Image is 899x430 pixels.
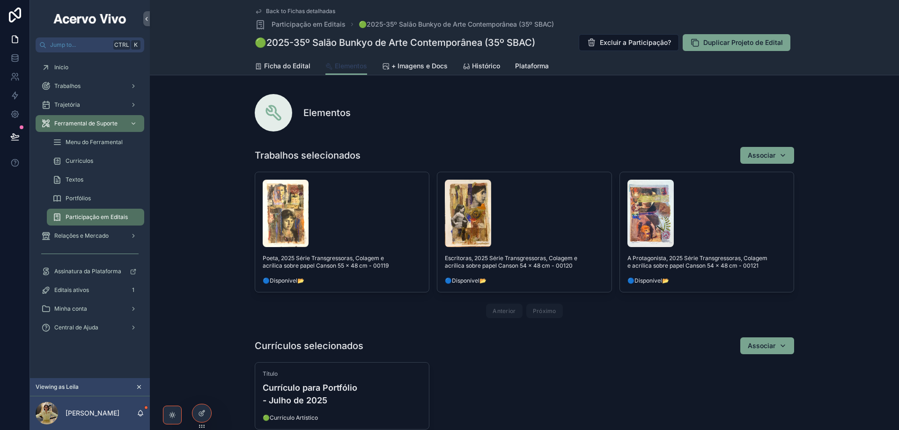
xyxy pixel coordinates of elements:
[263,370,421,378] span: Título
[255,7,335,15] a: Back to Fichas detalhadas
[127,284,139,296] div: 1
[66,195,91,202] span: Portfólios
[50,41,110,49] span: Jump to...
[66,157,93,165] span: Curriculos
[740,147,794,164] button: Associar
[66,176,83,183] span: Textos
[52,11,128,26] img: App logo
[255,172,429,292] a: Poeta,-2025-Série-Transgressoras,-Colagem-e-acrílica-sobre-papel-Canson-55-x-48-cm---00119-web.jp...
[740,337,794,354] button: Associar
[36,115,144,132] a: Ferramental de Suporte
[463,58,500,76] a: Histórico
[255,36,535,49] h1: 🟢2025-35º Salão Bunkyo de Arte Contemporânea (35º SBAC)
[47,171,144,188] a: Textos
[47,134,144,151] a: Menu do Ferramental
[66,138,123,146] span: Menu do Ferramental
[132,41,140,49] span: K
[54,305,87,313] span: Minha conta
[255,339,363,352] h1: Currículos selecionados
[264,61,310,71] span: Ficha do Edital
[515,61,549,71] span: Plataforma
[359,20,554,29] a: 🟢2025-35º Salão Bunkyo de Arte Contemporânea (35º SBAC)
[36,300,144,317] a: Minha conta
[54,232,109,240] span: Relações e Mercado
[54,324,98,331] span: Central de Ajuda
[36,319,144,336] a: Central de Ajuda
[36,37,144,52] button: Jump to...CtrlK
[263,277,421,284] span: 🔵Disponível📂
[515,58,549,76] a: Plataforma
[113,40,130,50] span: Ctrl
[36,59,144,76] a: Início
[382,58,448,76] a: + Imagens e Docs
[303,106,351,119] h1: Elementos
[263,414,421,422] span: 🟢Currículo Artístico
[47,209,144,226] a: Participação em Editais
[30,52,150,348] div: scrollable content
[54,64,68,71] span: Início
[36,78,144,95] a: Trabalhos
[255,362,429,430] a: TítuloCurrículo para Portfólio - Julho de 2025🟢Currículo Artístico
[255,19,346,30] a: Participação em Editais
[437,172,612,292] a: Escritoras,-2025-Série-Transgressoras,-Colagem-e-acrílica-sobre-papel-Canson-54-x-48-cm---00120-w...
[263,381,421,407] h4: Currículo para Portfólio - Julho de 2025
[36,282,144,299] a: Editais ativos1
[54,286,89,294] span: Editais ativos
[266,7,335,15] span: Back to Fichas detalhadas
[54,268,121,275] span: Assinatura da Plataforma
[335,61,367,71] span: Elementos
[472,61,500,71] span: Histórico
[627,255,786,270] span: A Protagonista, 2025 Série Transgressoras, Colagem e acrílica sobre papel Canson 54 x 48 cm - 00121
[54,120,118,127] span: Ferramental de Suporte
[627,277,786,284] span: 🔵Disponível📂
[36,383,79,391] span: Viewing as Leila
[683,34,790,51] button: Duplicar Projeto de Edital
[445,180,491,247] img: Escritoras,-2025-Série-Transgressoras,-Colagem-e-acrílica-sobre-papel-Canson-54-x-48-cm---00120-w...
[703,38,783,47] span: Duplicar Projeto de Edital
[36,96,144,113] a: Trajetória
[579,34,679,51] button: Excluir a Participação?
[255,149,361,162] h1: Trabalhos selecionados
[325,58,367,75] a: Elementos
[47,190,144,207] a: Portfólios
[263,255,421,270] span: Poeta, 2025 Série Transgressoras, Colagem e acrílica sobre papel Canson 55 x 48 cm - 00119
[600,38,671,47] span: Excluir a Participação?
[54,101,80,109] span: Trajetória
[748,341,775,350] span: Associar
[263,180,309,247] img: Poeta,-2025-Série-Transgressoras,-Colagem-e-acrílica-sobre-papel-Canson-55-x-48-cm---00119-web.jpg
[627,180,674,247] img: A-Protagonista,-2025-Série-Transgressoras,-Colagem-e-acrílica-sobre-papel-Canson-54-x-48-cm---001...
[47,153,144,169] a: Curriculos
[272,20,346,29] span: Participação em Editais
[36,227,144,244] a: Relações e Mercado
[445,277,604,284] span: 🔵Disponível📂
[748,151,775,160] span: Associar
[391,61,448,71] span: + Imagens e Docs
[619,172,794,292] a: A-Protagonista,-2025-Série-Transgressoras,-Colagem-e-acrílica-sobre-papel-Canson-54-x-48-cm---001...
[255,58,310,76] a: Ficha do Edital
[66,408,119,418] p: [PERSON_NAME]
[445,255,604,270] span: Escritoras, 2025 Série Transgressoras, Colagem e acrílica sobre papel Canson 54 x 48 cm - 00120
[36,263,144,280] a: Assinatura da Plataforma
[66,213,128,221] span: Participação em Editais
[54,82,81,90] span: Trabalhos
